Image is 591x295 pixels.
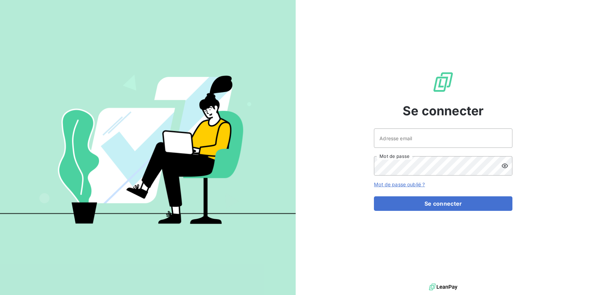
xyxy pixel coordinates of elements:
[429,282,457,292] img: logo
[374,196,512,211] button: Se connecter
[432,71,454,93] img: Logo LeanPay
[403,101,484,120] span: Se connecter
[374,128,512,148] input: placeholder
[374,181,425,187] a: Mot de passe oublié ?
